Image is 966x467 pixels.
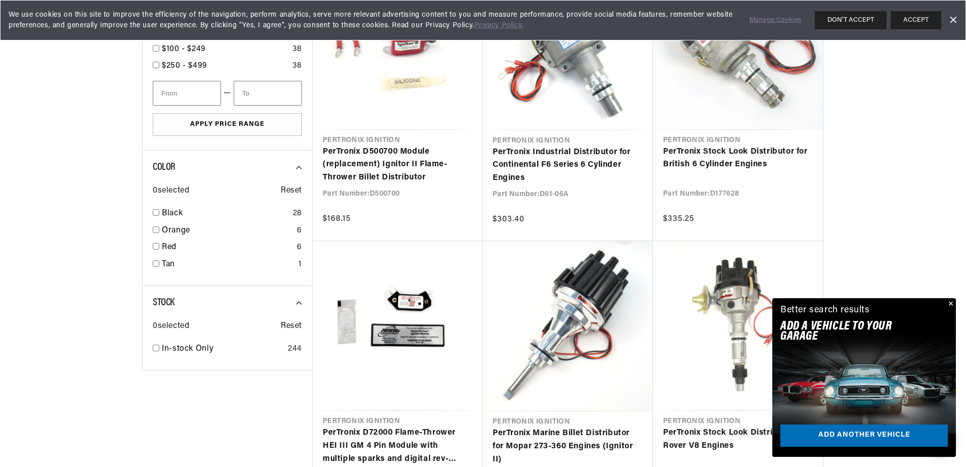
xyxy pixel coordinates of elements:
a: PerTronix Marine Billet Distributor for Mopar 273-360 Engines (Ignitor II) [493,427,643,466]
a: PerTronix Stock Look Distributor for British 6 Cylinder Engines [663,146,813,171]
span: Reset [281,184,302,198]
input: From [153,81,221,106]
span: — [224,87,231,100]
button: Close [944,298,956,310]
span: 0 selected [153,184,189,198]
a: In-stock Only [162,343,284,356]
div: 1 [298,258,302,271]
button: DON'T ACCEPT [815,11,887,29]
a: Manage Cookies [750,15,802,26]
div: 6 [297,224,302,238]
a: Privacy Policy. [474,22,523,29]
span: 0 selected [153,320,189,333]
span: $250 - $499 [162,62,207,70]
span: Color [153,162,175,172]
a: PerTronix Stock Look Distributor for Rover V8 Engines [663,427,813,452]
button: Apply Price Range [153,113,302,136]
span: Reset [281,320,302,333]
a: Tan [162,258,294,271]
a: Dismiss Banner [945,13,960,28]
a: PerTronix D72000 Flame-Thrower HEI III GM 4 Pin Module with multiple sparks and digital rev-limiter [323,427,472,465]
a: Red [162,241,293,254]
div: 38 [292,60,302,73]
span: $100 - $249 [162,45,206,53]
a: Orange [162,224,293,238]
span: We use cookies on this site to improve the efficiency of the navigation, perform analytics, serve... [9,10,735,31]
a: Black [162,207,289,220]
div: 38 [292,43,302,56]
button: ACCEPT [891,11,941,29]
div: 244 [288,343,302,356]
h2: Add A VEHICLE to your garage [780,321,923,342]
div: 28 [293,207,302,220]
input: To [234,81,302,106]
a: PerTronix Industrial Distributor for Continental F6 Series 6 Cylinder Engines [493,146,643,185]
a: Add another vehicle [780,425,948,447]
div: Better search results [780,303,870,318]
span: Stock [153,298,174,308]
a: PerTronix D500700 Module (replacement) Ignitor II Flame-Thrower Billet Distributor [323,146,472,184]
div: 6 [297,241,302,254]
